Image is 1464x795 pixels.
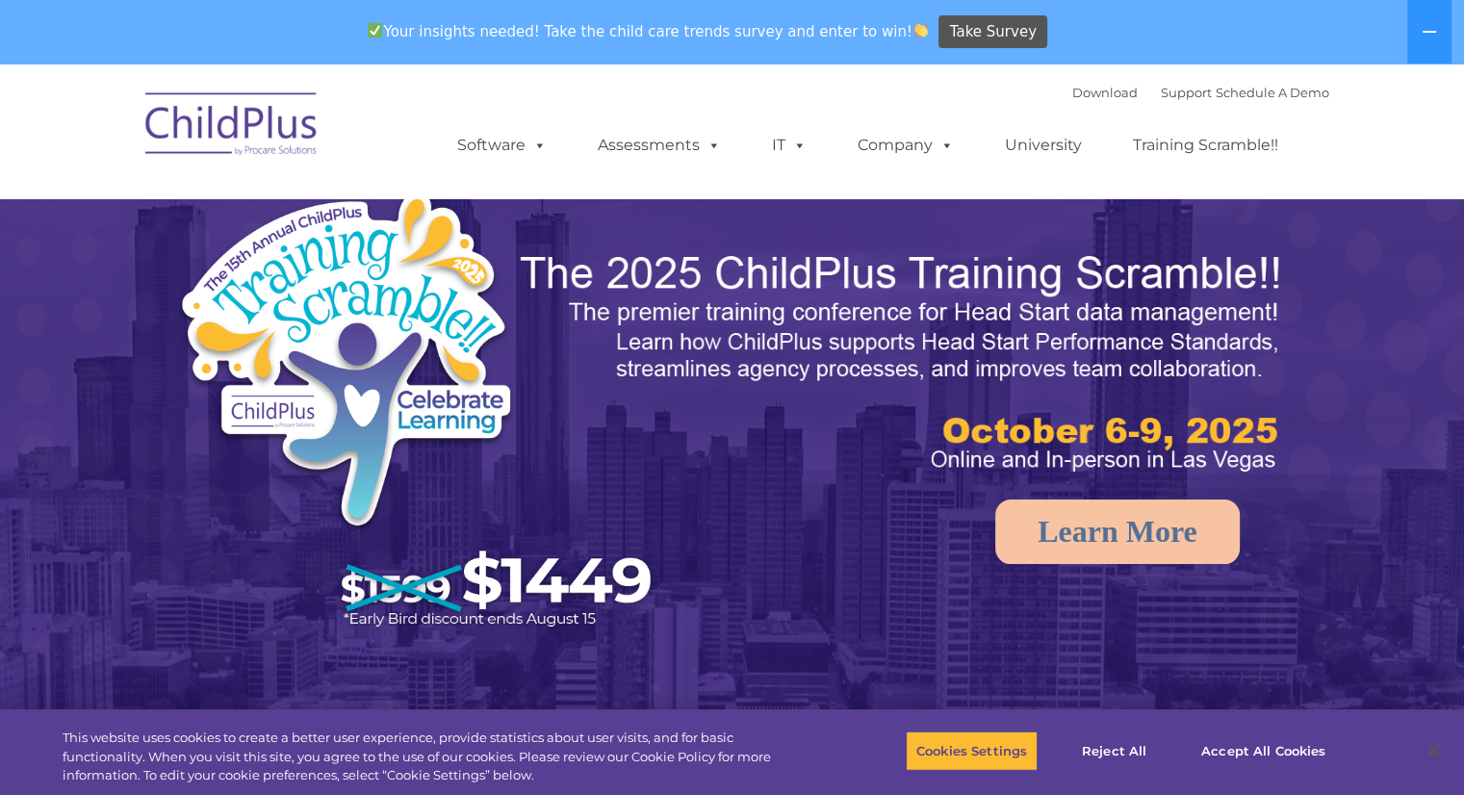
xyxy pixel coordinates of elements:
[950,15,1037,49] span: Take Survey
[1216,85,1329,100] a: Schedule A Demo
[838,126,973,165] a: Company
[1072,85,1329,100] font: |
[63,729,806,785] div: This website uses cookies to create a better user experience, provide statistics about user visit...
[136,79,328,175] img: ChildPlus by Procare Solutions
[360,13,937,50] span: Your insights needed! Take the child care trends survey and enter to win!
[906,731,1038,771] button: Cookies Settings
[1114,126,1297,165] a: Training Scramble!!
[995,500,1240,564] a: Learn More
[1191,731,1336,771] button: Accept All Cookies
[268,127,326,141] span: Last name
[753,126,826,165] a: IT
[986,126,1101,165] a: University
[913,23,928,38] img: 👏
[1054,731,1174,771] button: Reject All
[438,126,566,165] a: Software
[1412,730,1454,772] button: Close
[578,126,740,165] a: Assessments
[368,23,382,38] img: ✅
[938,15,1047,49] a: Take Survey
[1161,85,1212,100] a: Support
[268,206,349,220] span: Phone number
[1072,85,1138,100] a: Download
